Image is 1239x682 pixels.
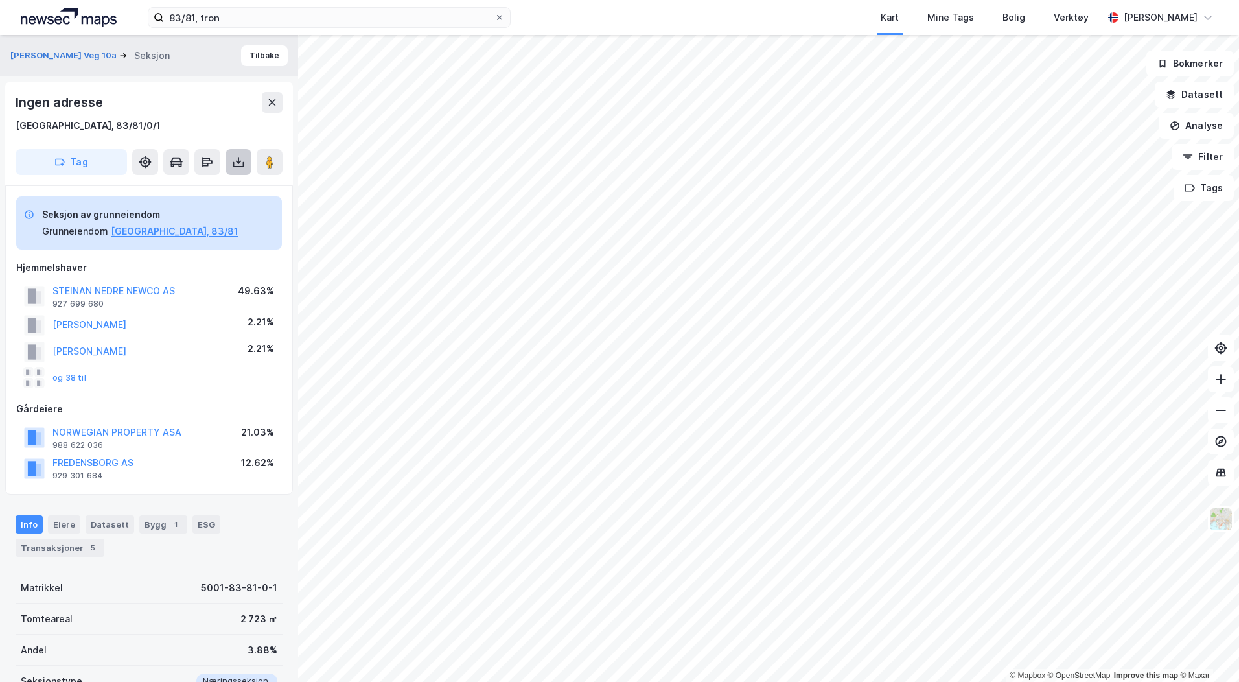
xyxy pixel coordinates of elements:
div: 12.62% [241,455,274,471]
img: logo.a4113a55bc3d86da70a041830d287a7e.svg [21,8,117,27]
button: [PERSON_NAME] Veg 10a [10,49,119,62]
iframe: Chat Widget [1174,620,1239,682]
input: Søk på adresse, matrikkel, gårdeiere, leietakere eller personer [164,8,494,27]
div: Verktøy [1054,10,1089,25]
div: Tomteareal [21,611,73,627]
button: Tilbake [241,45,288,66]
div: Kart [881,10,899,25]
div: Grunneiendom [42,224,108,239]
div: Info [16,515,43,534]
div: [PERSON_NAME] [1124,10,1198,25]
img: Z [1209,507,1233,532]
div: Hjemmelshaver [16,260,282,276]
div: 927 699 680 [52,299,104,309]
button: Tags [1174,175,1234,201]
div: Mine Tags [927,10,974,25]
div: 5 [86,541,99,554]
div: 5001-83-81-0-1 [201,580,277,596]
div: Kontrollprogram for chat [1174,620,1239,682]
div: 2 723 ㎡ [240,611,277,627]
div: 49.63% [238,283,274,299]
div: Gårdeiere [16,401,282,417]
div: Bolig [1002,10,1025,25]
div: Ingen adresse [16,92,105,113]
button: Analyse [1159,113,1234,139]
div: Seksjon [134,48,170,64]
a: Mapbox [1010,671,1045,680]
button: Datasett [1155,82,1234,108]
div: 1 [169,518,182,531]
a: Improve this map [1114,671,1178,680]
div: 21.03% [241,425,274,440]
button: Bokmerker [1146,51,1234,76]
a: OpenStreetMap [1048,671,1111,680]
div: 3.88% [248,642,277,658]
div: Bygg [139,515,187,534]
div: [GEOGRAPHIC_DATA], 83/81/0/1 [16,118,161,134]
div: Eiere [48,515,80,534]
button: Tag [16,149,127,175]
button: Filter [1172,144,1234,170]
div: 2.21% [248,314,274,330]
div: Datasett [86,515,134,534]
div: 988 622 036 [52,440,103,451]
button: [GEOGRAPHIC_DATA], 83/81 [111,224,238,239]
div: Andel [21,642,47,658]
div: Seksjon av grunneiendom [42,207,238,222]
div: Transaksjoner [16,539,104,557]
div: 2.21% [248,341,274,357]
div: 929 301 684 [52,471,103,481]
div: Matrikkel [21,580,63,596]
div: ESG [192,515,220,534]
